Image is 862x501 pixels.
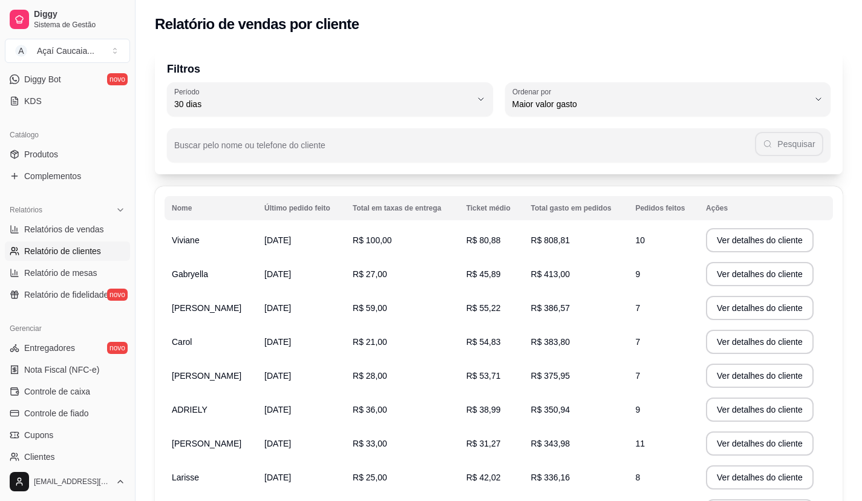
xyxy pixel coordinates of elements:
span: Relatório de clientes [24,245,101,257]
a: Relatório de fidelidadenovo [5,285,130,304]
label: Ordenar por [512,87,555,97]
span: KDS [24,95,42,107]
label: Período [174,87,203,97]
span: 10 [635,235,645,245]
a: Controle de fiado [5,404,130,423]
span: 7 [635,337,640,347]
span: Clientes [24,451,55,463]
span: Entregadores [24,342,75,354]
span: 7 [635,371,640,381]
span: R$ 53,71 [466,371,501,381]
span: Larisse [172,473,199,482]
span: Cupons [24,429,53,441]
span: R$ 383,80 [531,337,570,347]
span: R$ 45,89 [466,269,501,279]
button: Ver detalhes do cliente [706,398,814,422]
span: Gabryella [172,269,208,279]
span: [DATE] [264,269,291,279]
span: 9 [635,405,640,414]
span: Maior valor gasto [512,98,809,110]
span: R$ 21,00 [353,337,387,347]
span: 7 [635,303,640,313]
span: R$ 55,22 [466,303,501,313]
span: [DATE] [264,235,291,245]
span: 11 [635,439,645,448]
a: KDS [5,91,130,111]
span: [EMAIL_ADDRESS][DOMAIN_NAME] [34,477,111,486]
span: [PERSON_NAME] [172,371,241,381]
span: Relatórios [10,205,42,215]
th: Ações [699,196,833,220]
span: [DATE] [264,439,291,448]
span: R$ 350,94 [531,405,570,414]
span: 9 [635,269,640,279]
span: [PERSON_NAME] [172,303,241,313]
span: Nota Fiscal (NFC-e) [24,364,99,376]
span: R$ 31,27 [466,439,501,448]
span: R$ 336,16 [531,473,570,482]
th: Nome [165,196,257,220]
span: [DATE] [264,473,291,482]
span: R$ 38,99 [466,405,501,414]
button: Ordenar porMaior valor gasto [505,82,831,116]
button: Ver detalhes do cliente [706,296,814,320]
div: Gerenciar [5,319,130,338]
span: Controle de caixa [24,385,90,398]
th: Último pedido feito [257,196,345,220]
a: Clientes [5,447,130,467]
button: Período30 dias [167,82,493,116]
span: A [15,45,27,57]
button: [EMAIL_ADDRESS][DOMAIN_NAME] [5,467,130,496]
h2: Relatório de vendas por cliente [155,15,359,34]
a: Relatórios de vendas [5,220,130,239]
a: Diggy Botnovo [5,70,130,89]
span: Viviane [172,235,200,245]
span: Relatório de mesas [24,267,97,279]
span: Diggy [34,9,125,20]
span: Diggy Bot [24,73,61,85]
span: R$ 42,02 [466,473,501,482]
a: Cupons [5,425,130,445]
button: Ver detalhes do cliente [706,465,814,490]
span: R$ 375,95 [531,371,570,381]
a: Entregadoresnovo [5,338,130,358]
span: 8 [635,473,640,482]
span: [DATE] [264,303,291,313]
a: Nota Fiscal (NFC-e) [5,360,130,379]
span: R$ 59,00 [353,303,387,313]
a: Produtos [5,145,130,164]
span: [DATE] [264,371,291,381]
span: Controle de fiado [24,407,89,419]
div: Açaí Caucaia ... [37,45,94,57]
span: [PERSON_NAME] [172,439,241,448]
button: Ver detalhes do cliente [706,228,814,252]
a: Controle de caixa [5,382,130,401]
span: Produtos [24,148,58,160]
span: Complementos [24,170,81,182]
div: Catálogo [5,125,130,145]
th: Total em taxas de entrega [345,196,459,220]
span: [DATE] [264,337,291,347]
span: R$ 27,00 [353,269,387,279]
a: Relatório de clientes [5,241,130,261]
span: 30 dias [174,98,471,110]
button: Select a team [5,39,130,63]
span: R$ 25,00 [353,473,387,482]
button: Ver detalhes do cliente [706,330,814,354]
span: [DATE] [264,405,291,414]
span: Carol [172,337,192,347]
input: Buscar pelo nome ou telefone do cliente [174,144,755,156]
span: R$ 28,00 [353,371,387,381]
span: R$ 80,88 [466,235,501,245]
span: Relatórios de vendas [24,223,104,235]
span: R$ 413,00 [531,269,570,279]
span: R$ 33,00 [353,439,387,448]
button: Ver detalhes do cliente [706,364,814,388]
th: Ticket médio [459,196,524,220]
p: Filtros [167,61,831,77]
span: R$ 808,81 [531,235,570,245]
button: Ver detalhes do cliente [706,262,814,286]
a: DiggySistema de Gestão [5,5,130,34]
span: ADRIELY [172,405,207,414]
span: R$ 386,57 [531,303,570,313]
